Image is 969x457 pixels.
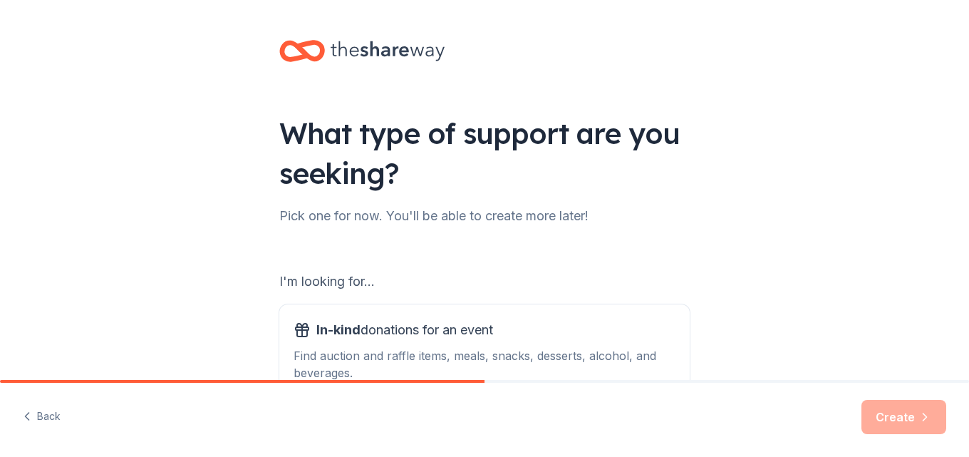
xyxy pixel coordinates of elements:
div: I'm looking for... [279,270,690,293]
div: Find auction and raffle items, meals, snacks, desserts, alcohol, and beverages. [294,347,675,381]
div: Pick one for now. You'll be able to create more later! [279,205,690,227]
span: donations for an event [316,319,493,342]
button: In-kinddonations for an eventFind auction and raffle items, meals, snacks, desserts, alcohol, and... [279,304,690,396]
div: What type of support are you seeking? [279,113,690,193]
span: In-kind [316,322,361,337]
button: Back [23,402,61,432]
